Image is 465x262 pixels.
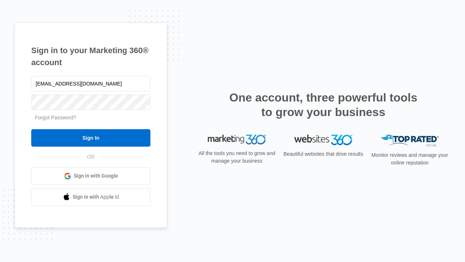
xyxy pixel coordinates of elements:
[283,150,364,158] p: Beautiful websites that drive results
[31,167,150,185] a: Sign in with Google
[31,129,150,147] input: Sign In
[73,193,119,201] span: Sign in with Apple Id
[196,150,278,165] p: All the tools you need to grow and manage your business
[369,151,450,167] p: Monitor reviews and manage your online reputation
[294,135,352,145] img: Websites 360
[35,115,76,120] a: Forgot Password?
[31,44,150,68] h1: Sign in to your Marketing 360® account
[31,76,150,91] input: Email
[227,90,420,119] h2: One account, three powerful tools to grow your business
[208,135,266,145] img: Marketing 360
[31,188,150,206] a: Sign in with Apple Id
[381,135,439,147] img: Top Rated Local
[82,153,100,161] span: OR
[74,172,118,180] span: Sign in with Google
